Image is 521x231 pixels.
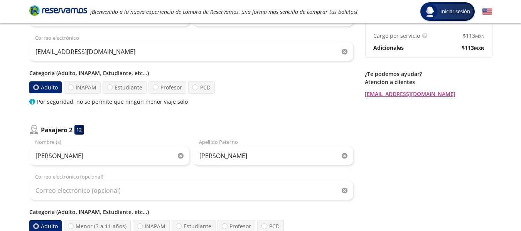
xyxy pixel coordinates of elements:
[29,5,87,19] a: Brand Logo
[29,42,353,61] input: Correo electrónico
[365,78,492,86] p: Atención a clientes
[103,81,147,94] label: Estudiante
[437,8,473,15] span: Iniciar sesión
[193,146,353,165] input: Apellido Paterno
[373,44,404,52] p: Adicionales
[41,125,73,135] p: Pasajero 2
[90,8,357,15] em: ¡Bienvenido a la nueva experiencia de compra de Reservamos, una forma más sencilla de comprar tus...
[29,69,353,77] p: Categoría (Adulto, INAPAM, Estudiante, etc...)
[482,7,492,17] button: English
[188,81,215,94] label: PCD
[476,186,513,223] iframe: Messagebird Livechat Widget
[29,146,189,165] input: Nombre (s)
[29,5,87,16] i: Brand Logo
[29,81,61,93] label: Adulto
[474,45,484,51] small: MXN
[64,81,101,94] label: INAPAM
[29,208,353,216] p: Categoría (Adulto, INAPAM, Estudiante, etc...)
[463,32,484,40] span: $ 113
[37,98,188,106] p: Por seguridad, no se permite que ningún menor viaje solo
[365,70,492,78] p: ¿Te podemos ayudar?
[462,44,484,52] span: $ 113
[74,125,84,135] div: 12
[475,33,484,39] small: MXN
[148,81,186,94] label: Profesor
[29,181,353,200] input: Correo electrónico (opcional)
[365,90,492,98] a: [EMAIL_ADDRESS][DOMAIN_NAME]
[373,32,420,40] p: Cargo por servicio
